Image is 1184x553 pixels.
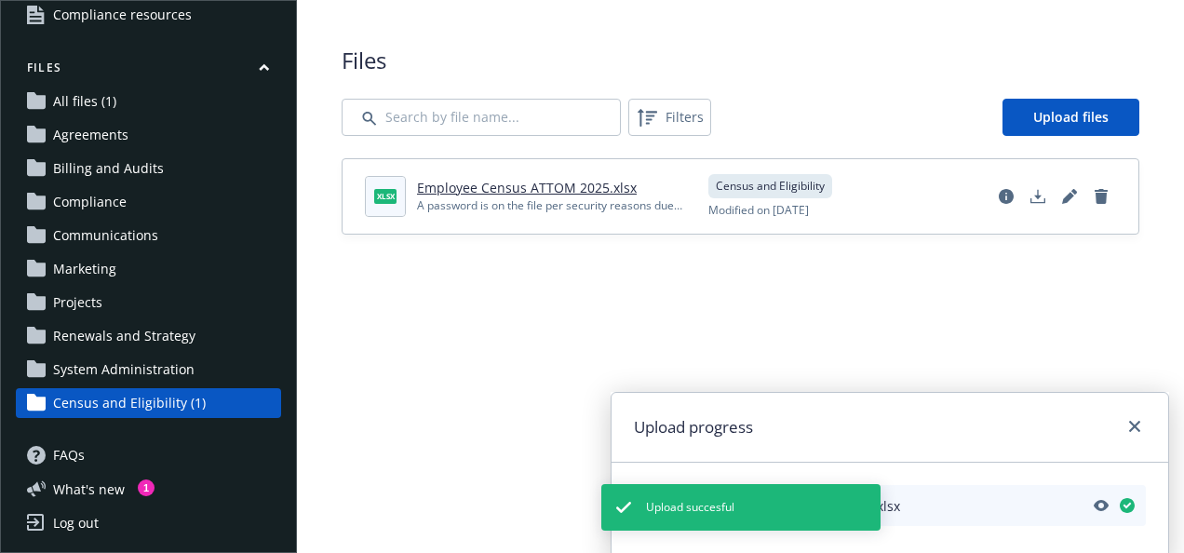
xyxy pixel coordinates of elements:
[1033,108,1109,126] span: Upload files
[53,87,116,116] span: All files (1)
[53,120,128,150] span: Agreements
[53,508,99,538] div: Log out
[708,202,809,219] span: Modified on [DATE]
[53,321,195,351] span: Renewals and Strategy
[1123,415,1146,438] a: close
[417,179,637,196] a: Employee Census ATTOM 2025.xlsx
[53,440,85,470] span: FAQs
[628,99,711,136] button: Filters
[1002,99,1139,136] a: Upload files
[16,288,281,317] a: Projects
[342,45,1139,76] span: Files
[53,154,164,183] span: Billing and Audits
[16,154,281,183] a: Billing and Audits
[53,187,127,217] span: Compliance
[16,221,281,250] a: Communications
[53,355,195,384] span: System Administration
[1055,182,1084,211] a: Edit document
[16,87,281,116] a: All files (1)
[16,187,281,217] a: Compliance
[16,60,281,83] button: Files
[16,440,281,470] a: FAQs
[1086,182,1116,211] a: Delete document
[374,189,397,203] span: xlsx
[666,107,704,127] span: Filters
[53,288,102,317] span: Projects
[632,102,707,132] span: Filters
[53,221,158,250] span: Communications
[16,321,281,351] a: Renewals and Strategy
[53,254,116,284] span: Marketing
[16,355,281,384] a: System Administration
[1023,182,1053,211] a: Download document
[991,182,1021,211] a: View file details
[716,178,825,195] span: Census and Eligibility
[16,254,281,284] a: Marketing
[53,479,125,499] span: What ' s new
[138,479,155,496] div: 1
[16,120,281,150] a: Agreements
[1086,491,1116,520] a: Preview
[417,197,686,214] div: A password is on the file per security reasons due to sensitive information. I will provide passw...
[53,388,206,418] span: Census and Eligibility (1)
[634,415,753,439] h1: Upload progress
[646,499,734,516] span: Upload succesful
[16,479,155,499] button: What's new1
[342,99,621,136] input: Search by file name...
[16,388,281,418] a: Census and Eligibility (1)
